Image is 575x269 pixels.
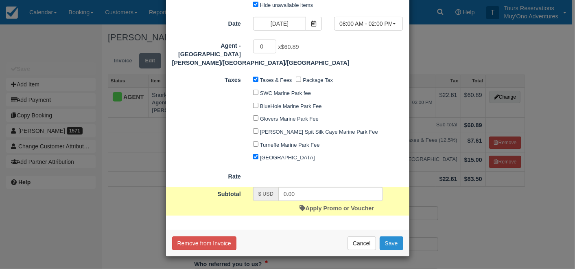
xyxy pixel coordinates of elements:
label: Taxes [166,73,247,84]
input: Agent - San Pedro/Belize City/Caye Caulker [253,40,277,53]
label: Turneffe Marine Park Fee [260,142,320,148]
label: SWC Marine Park fee [260,90,311,96]
a: Apply Promo or Voucher [300,205,374,212]
label: BlueHole Marine Park Fee [260,103,322,109]
span: x [278,44,299,51]
button: Save [380,236,403,250]
label: Package Tax [303,77,333,83]
span: $60.89 [281,44,299,51]
label: Hide unavailable items [260,2,313,8]
label: Subtotal [166,187,247,198]
button: Remove from Invoice [172,236,236,250]
label: [GEOGRAPHIC_DATA] [260,154,315,161]
label: Rate [166,170,247,181]
label: Taxes & Fees [260,77,292,83]
button: 08:00 AM - 02:00 PM [334,17,403,31]
small: $ USD [258,191,273,197]
button: Cancel [348,236,376,250]
span: 08:00 AM - 02:00 PM [339,20,392,28]
label: Agent - San Pedro/Belize City/Caye Caulker [166,39,247,67]
label: Date [166,17,247,28]
label: Glovers Marine Park Fee [260,116,319,122]
label: [PERSON_NAME] Spit Silk Caye Marine Park Fee [260,129,378,135]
